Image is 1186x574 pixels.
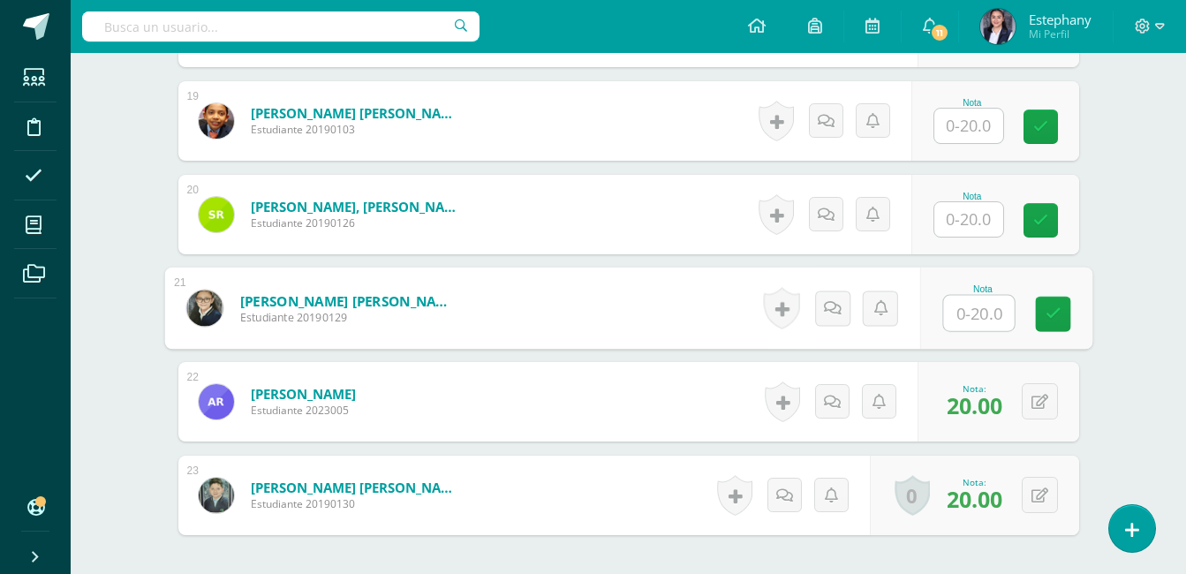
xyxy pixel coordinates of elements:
[933,98,1011,108] div: Nota
[1029,11,1092,28] span: Estephany
[251,215,463,230] span: Estudiante 20190126
[943,296,1014,331] input: 0-20.0
[251,385,356,403] a: [PERSON_NAME]
[199,197,234,232] img: aae19b3a5e49268257b6f675fb60d0fd.png
[895,475,930,516] a: 0
[934,109,1003,143] input: 0-20.0
[251,198,463,215] a: [PERSON_NAME], [PERSON_NAME]
[930,23,949,42] span: 11
[933,192,1011,201] div: Nota
[947,484,1002,514] span: 20.00
[239,291,457,310] a: [PERSON_NAME] [PERSON_NAME]
[942,284,1023,294] div: Nota
[251,122,463,137] span: Estudiante 20190103
[199,103,234,139] img: 743d1adee050c47bbc5eb6476891ca33.png
[947,382,1002,395] div: Nota:
[251,479,463,496] a: [PERSON_NAME] [PERSON_NAME]
[947,390,1002,420] span: 20.00
[934,202,1003,237] input: 0-20.0
[251,104,463,122] a: [PERSON_NAME] [PERSON_NAME]
[199,478,234,513] img: 447d393c3047ed2ffdf42e989dc7c591.png
[199,384,234,419] img: d1005b1373df0e186fa3b4234d39eb92.png
[239,310,457,326] span: Estudiante 20190129
[980,9,1016,44] img: 07998e3a003b75678539ed9da100f3a7.png
[947,476,1002,488] div: Nota:
[82,11,480,42] input: Busca un usuario...
[186,290,223,326] img: 4e069081adbfdeafba890e60acc34520.png
[1029,26,1092,42] span: Mi Perfil
[251,496,463,511] span: Estudiante 20190130
[251,403,356,418] span: Estudiante 2023005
